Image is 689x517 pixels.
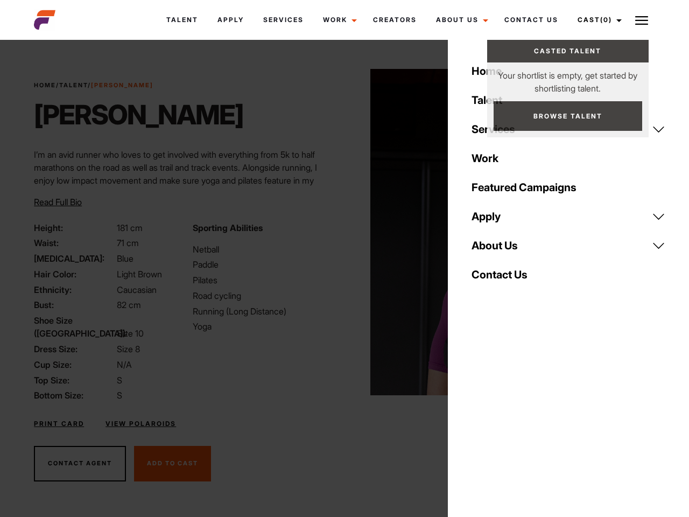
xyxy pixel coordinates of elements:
[34,389,115,402] span: Bottom Size:
[34,99,243,131] h1: [PERSON_NAME]
[106,419,176,429] a: View Polaroids
[117,328,144,339] span: Size 10
[363,5,426,34] a: Creators
[465,115,672,144] a: Services
[193,289,338,302] li: Road cycling
[193,320,338,333] li: Yoga
[465,260,672,289] a: Contact Us
[208,5,254,34] a: Apply
[34,81,153,90] span: / /
[34,446,126,481] button: Contact Agent
[34,268,115,281] span: Hair Color:
[34,374,115,387] span: Top Size:
[157,5,208,34] a: Talent
[117,284,157,295] span: Caucasian
[34,221,115,234] span: Height:
[495,5,568,34] a: Contact Us
[568,5,628,34] a: Cast(0)
[193,243,338,256] li: Netball
[34,195,82,208] button: Read Full Bio
[117,222,143,233] span: 181 cm
[117,253,133,264] span: Blue
[635,14,648,27] img: Burger icon
[254,5,313,34] a: Services
[34,419,84,429] a: Print Card
[193,305,338,318] li: Running (Long Distance)
[34,236,115,249] span: Waist:
[34,148,338,213] p: I’m an avid runner who loves to get involved with everything from 5k to half marathons on the roa...
[34,283,115,296] span: Ethnicity:
[117,237,139,248] span: 71 cm
[465,144,672,173] a: Work
[34,343,115,355] span: Dress Size:
[117,299,141,310] span: 82 cm
[34,314,115,340] span: Shoe Size ([GEOGRAPHIC_DATA]):
[193,222,263,233] strong: Sporting Abilities
[193,274,338,287] li: Pilates
[59,81,88,89] a: Talent
[34,252,115,265] span: [MEDICAL_DATA]:
[465,202,672,231] a: Apply
[117,359,132,370] span: N/A
[117,375,122,386] span: S
[465,231,672,260] a: About Us
[465,86,672,115] a: Talent
[91,81,153,89] strong: [PERSON_NAME]
[465,57,672,86] a: Home
[117,390,122,401] span: S
[34,298,115,311] span: Bust:
[487,40,649,62] a: Casted Talent
[487,62,649,95] p: Your shortlist is empty, get started by shortlisting talent.
[34,358,115,371] span: Cup Size:
[465,173,672,202] a: Featured Campaigns
[147,459,198,467] span: Add To Cast
[600,16,612,24] span: (0)
[426,5,495,34] a: About Us
[134,446,211,481] button: Add To Cast
[193,258,338,271] li: Paddle
[313,5,363,34] a: Work
[494,101,642,131] a: Browse Talent
[34,197,82,207] span: Read Full Bio
[34,81,56,89] a: Home
[117,344,140,354] span: Size 8
[34,9,55,31] img: cropped-aefm-brand-fav-22-square.png
[117,269,162,280] span: Light Brown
